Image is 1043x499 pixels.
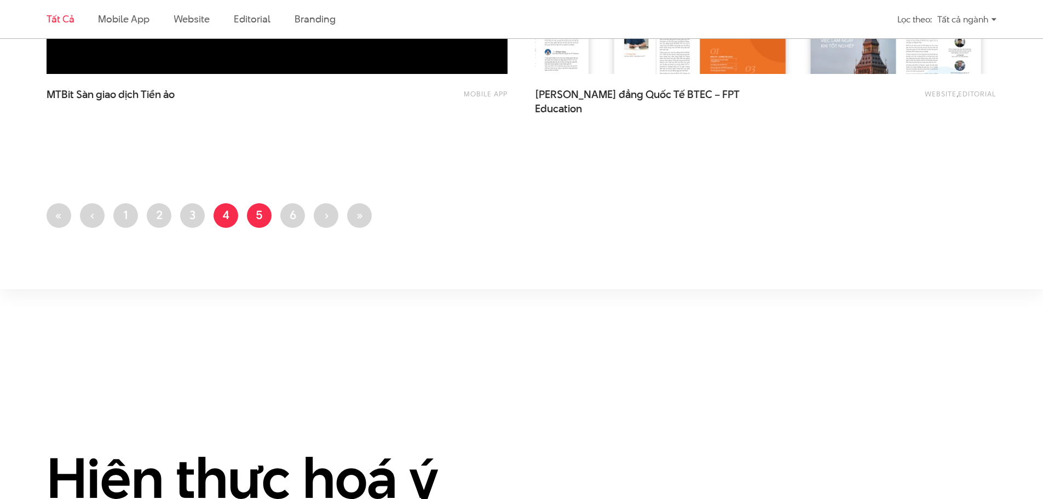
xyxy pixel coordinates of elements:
[280,203,305,228] a: 6
[98,12,149,26] a: Mobile app
[687,87,712,102] span: BTEC
[47,87,74,102] span: MTBit
[925,89,956,99] a: Website
[673,87,685,102] span: Tế
[464,89,508,99] a: Mobile app
[76,87,94,102] span: Sàn
[356,207,363,223] span: »
[141,87,161,102] span: Tiền
[535,101,582,116] span: Education
[163,87,175,102] span: ảo
[897,10,932,29] div: Lọc theo:
[247,203,272,228] a: 5
[90,207,95,223] span: ‹
[535,87,616,102] span: [PERSON_NAME]
[113,203,138,228] a: 1
[180,203,205,228] a: 3
[324,207,329,223] span: ›
[619,87,643,102] span: đẳng
[55,207,62,223] span: «
[937,10,996,29] div: Tất cả ngành
[535,88,754,115] a: [PERSON_NAME] đẳng Quốc Tế BTEC – FPT Education
[646,87,671,102] span: Quốc
[47,88,266,115] a: MTBit Sàn giao dịch Tiền ảo
[295,12,335,26] a: Branding
[96,87,116,102] span: giao
[118,87,139,102] span: dịch
[147,203,171,228] a: 2
[234,12,270,26] a: Editorial
[958,89,996,99] a: Editorial
[174,12,210,26] a: Website
[722,87,740,102] span: FPT
[47,12,74,26] a: Tất cả
[714,87,720,102] span: –
[811,88,996,110] div: ,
